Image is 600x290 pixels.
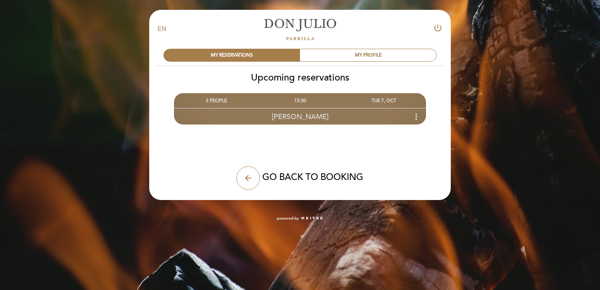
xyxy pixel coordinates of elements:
a: powered by [277,216,323,221]
i: arrow_back [243,173,253,183]
i: power_settings_new [433,23,443,33]
a: [PERSON_NAME] [251,18,349,40]
span: GO BACK TO BOOKING [262,172,363,183]
i: more_vert [412,112,421,121]
span: [PERSON_NAME] [272,112,329,121]
div: TUE 7, OCT [342,94,426,108]
button: arrow_back [236,166,260,190]
h2: Upcoming reservations [149,72,451,83]
div: MY RESERVATIONS [164,49,300,61]
div: MY PROFILE [300,49,436,61]
div: 3 PEOPLE [174,94,258,108]
button: power_settings_new [433,23,443,35]
span: powered by [277,216,299,221]
img: MEITRE [301,217,323,220]
div: 13:30 [258,94,342,108]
